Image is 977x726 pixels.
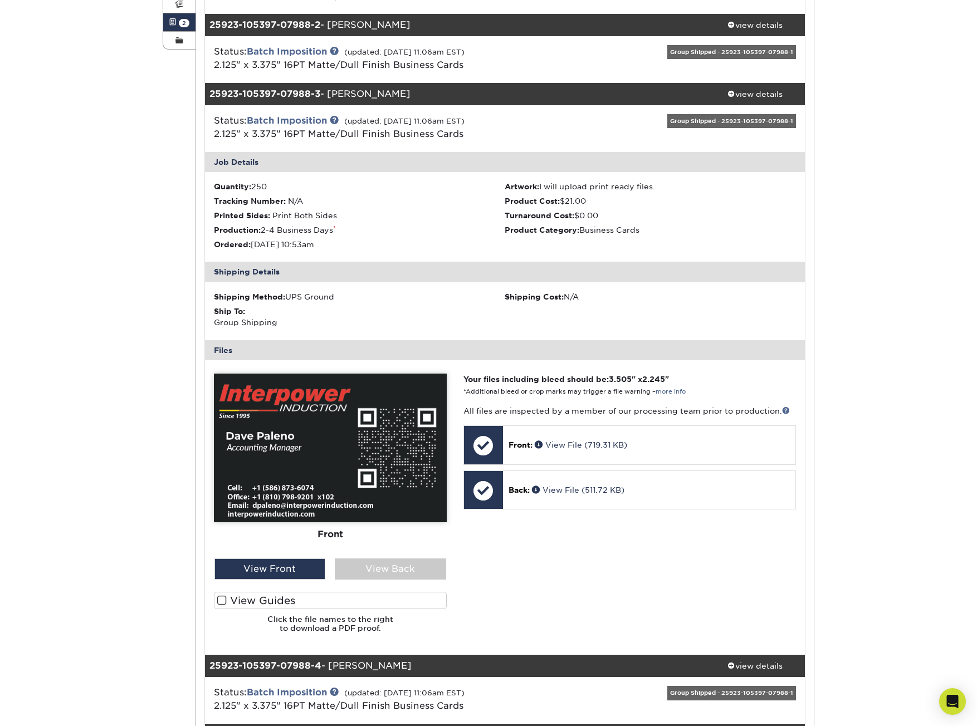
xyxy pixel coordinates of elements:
[214,615,447,642] h6: Click the file names to the right to download a PDF proof.
[705,660,805,671] div: view details
[667,45,796,59] div: Group Shipped - 25923-105397-07988-1
[206,45,605,72] div: Status:
[247,687,327,698] a: Batch Imposition
[509,440,533,449] span: Front:
[214,129,463,139] a: 2.125" x 3.375" 16PT Matte/Dull Finish Business Cards
[509,485,530,494] span: Back:
[667,686,796,700] div: Group Shipped - 25923-105397-07988-1
[505,182,539,191] strong: Artwork:
[642,375,665,384] span: 2.245
[214,181,505,192] li: 250
[505,224,796,236] li: Business Cards
[505,225,579,234] strong: Product Category:
[705,89,805,100] div: view details
[667,114,796,128] div: Group Shipped - 25923-105397-07988-1
[206,114,605,141] div: Status:
[705,19,805,31] div: view details
[205,152,805,172] div: Job Details
[532,485,624,494] a: View File (511.72 KB)
[214,306,505,328] div: Group Shipping
[205,14,705,36] div: - [PERSON_NAME]
[205,340,805,360] div: Files
[214,558,326,580] div: View Front
[247,115,327,126] a: Batch Imposition
[214,307,245,316] strong: Ship To:
[463,405,796,416] p: All files are inspected by a member of our processing team prior to production.
[214,292,285,301] strong: Shipping Method:
[205,655,705,677] div: - [PERSON_NAME]
[705,655,805,677] a: view details
[344,48,465,56] small: (updated: [DATE] 11:06am EST)
[205,262,805,282] div: Shipping Details
[214,60,463,70] a: 2.125" x 3.375" 16PT Matte/Dull Finish Business Cards
[214,224,505,236] li: 2-4 Business Days
[247,46,327,57] a: Batch Imposition
[505,292,564,301] strong: Shipping Cost:
[505,291,796,302] div: N/A
[205,83,705,105] div: - [PERSON_NAME]
[656,388,686,395] a: more info
[463,388,686,395] small: *Additional bleed or crop marks may trigger a file warning –
[463,375,669,384] strong: Your files including bleed should be: " x "
[705,14,805,36] a: view details
[344,117,465,125] small: (updated: [DATE] 11:06am EST)
[505,181,796,192] li: I will upload print ready files.
[214,523,447,547] div: Front
[288,197,303,205] span: N/A
[209,19,320,30] strong: 25923-105397-07988-2
[505,195,796,207] li: $21.00
[214,182,251,191] strong: Quantity:
[505,210,796,221] li: $0.00
[209,89,320,99] strong: 25923-105397-07988-3
[705,83,805,105] a: view details
[335,558,446,580] div: View Back
[214,197,286,205] strong: Tracking Number:
[163,13,196,31] a: 2
[344,689,465,697] small: (updated: [DATE] 11:06am EST)
[939,688,966,715] div: Open Intercom Messenger
[505,197,560,205] strong: Product Cost:
[505,211,574,220] strong: Turnaround Cost:
[214,239,505,250] li: [DATE] 10:53am
[214,225,261,234] strong: Production:
[214,211,270,220] strong: Printed Sides:
[206,686,605,713] div: Status:
[214,240,251,249] strong: Ordered:
[535,440,627,449] a: View File (719.31 KB)
[179,19,189,27] span: 2
[214,291,505,302] div: UPS Ground
[609,375,632,384] span: 3.505
[214,700,463,711] a: 2.125" x 3.375" 16PT Matte/Dull Finish Business Cards
[214,592,447,609] label: View Guides
[272,211,337,220] span: Print Both Sides
[209,660,321,671] strong: 25923-105397-07988-4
